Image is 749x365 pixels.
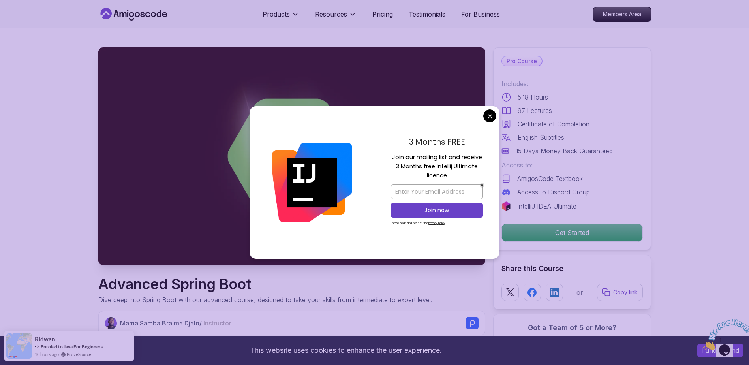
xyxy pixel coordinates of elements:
p: Pro Course [502,56,542,66]
iframe: chat widget [700,316,749,353]
img: Chat attention grabber [3,3,52,34]
p: Dive deep into Spring Boot with our advanced course, designed to take your skills from intermedia... [98,295,432,305]
div: This website uses cookies to enhance the user experience. [6,342,685,359]
img: advanced-spring-boot_thumbnail [98,47,485,265]
h1: Advanced Spring Boot [98,276,432,292]
span: Instructor [203,319,231,327]
a: For Business [461,9,500,19]
a: Pricing [372,9,393,19]
p: English Subtitles [518,133,564,142]
span: 10 hours ago [35,351,59,357]
p: Products [263,9,290,19]
img: Nelson Djalo [105,317,117,329]
p: Includes: [501,79,643,88]
button: Products [263,9,299,25]
p: Members Area [593,7,651,21]
p: Access to: [501,160,643,170]
img: jetbrains logo [501,201,511,211]
a: ProveSource [67,351,91,357]
span: -> [35,343,40,350]
p: or [576,288,583,297]
a: Testimonials [409,9,445,19]
span: 1 [3,3,6,10]
p: 5.18 Hours [518,92,548,102]
img: provesource social proof notification image [6,333,32,359]
p: Access to Discord Group [517,187,590,197]
button: Get Started [501,224,643,242]
span: ridwan [35,336,55,342]
p: Resources [315,9,347,19]
a: Members Area [593,7,651,22]
p: Certificate of Completion [518,119,589,129]
p: AmigosCode Textbook [517,174,583,183]
button: Copy link [597,284,643,301]
p: 97 Lectures [518,106,552,115]
p: 15 Days Money Back Guaranteed [516,146,613,156]
h2: Share this Course [501,263,643,274]
h3: Got a Team of 5 or More? [501,322,643,333]
p: IntelliJ IDEA Ultimate [517,201,576,211]
p: Get Started [502,224,642,241]
p: Mama Samba Braima Djalo / [120,318,231,328]
button: Resources [315,9,357,25]
p: Copy link [613,288,638,296]
a: Enroled to Java For Beginners [41,344,103,350]
button: Accept cookies [697,344,743,357]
